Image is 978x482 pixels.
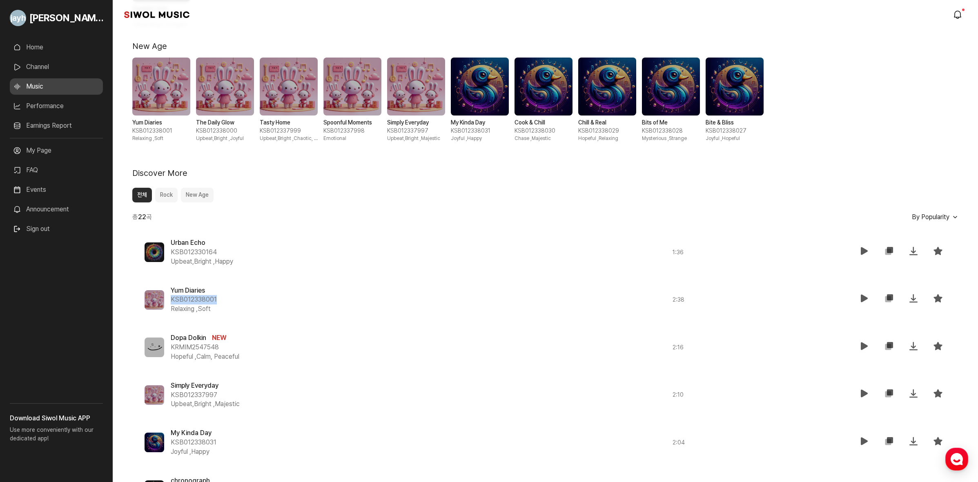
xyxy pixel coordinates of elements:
span: Home [21,271,35,278]
p: Use more conveniently with our dedicated app! [10,423,103,449]
span: Dopa Dolkin [171,334,206,342]
span: KSB012338029 [578,127,636,135]
h2: New Age [132,41,167,51]
div: 7 / 10 [515,58,573,142]
span: 2 : 38 [673,295,684,304]
strong: Yum Diaries [132,119,190,127]
div: 8 / 10 [578,58,636,142]
span: KSB012338027 [706,127,764,135]
a: Go to My Profile [10,7,103,29]
span: Hopeful , Calm, Peaceful [171,352,239,362]
button: Rock [155,188,178,202]
span: KSB012338028 [642,127,700,135]
span: KSB012338001 [132,127,190,135]
span: Joyful , Hopeful [706,135,764,142]
button: Sign out [10,221,53,237]
a: Settings [105,259,157,279]
span: Upbeat,Bright , Majestic [387,135,445,142]
strong: Spoonful Moments [323,119,381,127]
div: 5 / 10 [387,58,445,142]
span: KSB012338030 [515,127,573,135]
strong: The Daily Glow [196,119,254,127]
div: 1 / 10 [132,58,190,142]
a: Home [10,39,103,56]
a: Home [2,259,54,279]
div: 6 / 10 [451,58,509,142]
span: 2 : 10 [673,391,684,399]
span: KSB012338031 [171,438,216,447]
button: 전체 [132,188,152,202]
span: 2 : 04 [673,438,685,447]
span: Joyful , Happy [451,135,509,142]
span: Yum Diaries [171,287,205,294]
a: modal.notifications [950,7,967,23]
span: Simply Everyday [171,382,218,389]
span: 1 : 36 [673,248,684,257]
strong: Cook & Chill [515,119,573,127]
div: 2 / 10 [196,58,254,142]
a: Performance [10,98,103,114]
div: 4 / 10 [323,58,381,142]
a: Messages [54,259,105,279]
span: Emotional [323,135,381,142]
span: KSB012337998 [323,127,381,135]
span: Settings [121,271,141,278]
span: 총 곡 [132,212,152,222]
span: KSB012338001 [171,295,217,304]
strong: Tasty Home [260,119,318,127]
button: By Popularity [905,214,958,220]
span: KSB012337999 [260,127,318,135]
span: Relaxing , Soft [132,135,190,142]
span: Hopeful , Relaxing [578,135,636,142]
span: Upbeat,Bright , Happy [171,257,233,267]
span: NEW [212,334,226,342]
span: KSB012338000 [196,127,254,135]
span: 2 : 16 [673,343,684,352]
strong: Chill & Real [578,119,636,127]
div: 3 / 10 [260,58,318,142]
div: 9 / 10 [642,58,700,142]
span: Messages [68,271,92,278]
span: Mysterious , Strange [642,135,700,142]
span: Urban Echo [171,239,205,247]
span: KSB012338031 [451,127,509,135]
button: New Age [181,188,214,202]
span: Relaxing , Soft [171,304,211,314]
span: By Popularity [912,213,949,221]
a: Announcement [10,201,103,218]
span: Upbeat,Bright , Joyful [196,135,254,142]
strong: Bite & Bliss [706,119,764,127]
strong: Simply Everyday [387,119,445,127]
span: Upbeat,Bright , Majestic [171,400,240,409]
strong: Bits of Me [642,119,700,127]
a: FAQ [10,162,103,178]
span: KSB012330164 [171,248,217,257]
a: My Page [10,142,103,159]
span: KRMIM2547548 [171,343,219,352]
span: Upbeat,Bright , Chaotic, Excited [260,135,318,142]
span: [PERSON_NAME] [29,11,103,25]
a: Events [10,182,103,198]
a: Channel [10,59,103,75]
span: KSB012337997 [171,391,217,400]
span: Joyful , Happy [171,447,209,457]
h3: Download Siwol Music APP [10,413,103,423]
strong: My Kinda Day [451,119,509,127]
a: Earnings Report [10,118,103,134]
div: 10 / 10 [706,58,764,142]
span: Chase , Majestic [515,135,573,142]
b: 22 [138,213,146,221]
span: My Kinda Day [171,429,212,437]
span: KSB012337997 [387,127,445,135]
h2: Discover More [132,168,187,178]
a: Music [10,78,103,95]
